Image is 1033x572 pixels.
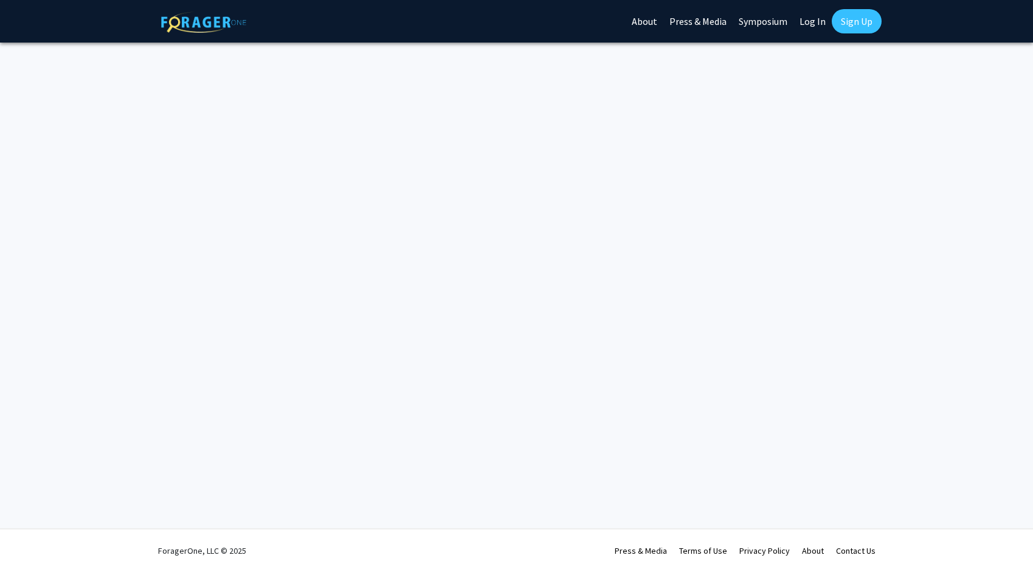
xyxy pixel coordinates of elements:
[832,9,882,33] a: Sign Up
[802,545,824,556] a: About
[161,12,246,33] img: ForagerOne Logo
[615,545,667,556] a: Press & Media
[158,529,246,572] div: ForagerOne, LLC © 2025
[739,545,790,556] a: Privacy Policy
[679,545,727,556] a: Terms of Use
[836,545,876,556] a: Contact Us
